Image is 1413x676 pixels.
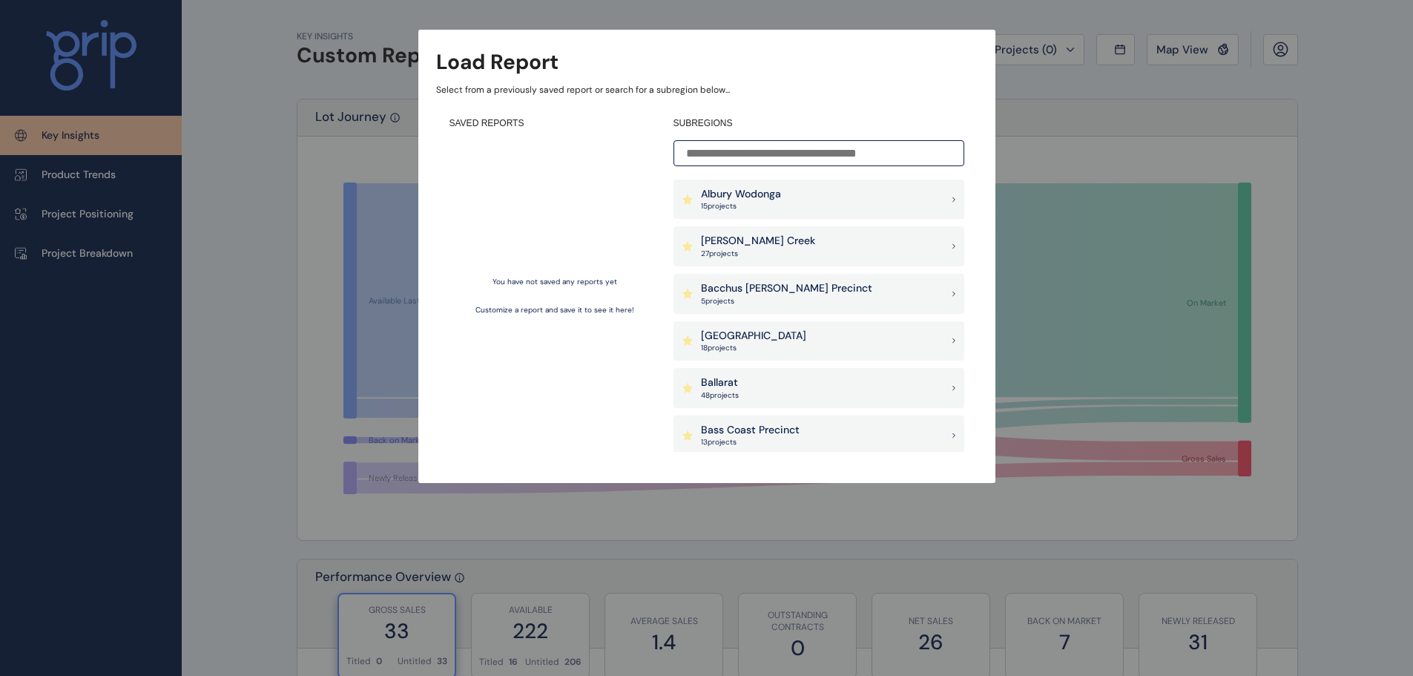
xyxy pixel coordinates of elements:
p: Albury Wodonga [701,187,781,202]
p: [PERSON_NAME] Creek [701,234,815,249]
h3: Load Report [436,47,559,76]
p: 5 project s [701,296,872,306]
p: [GEOGRAPHIC_DATA] [701,329,806,344]
h4: SUBREGIONS [673,117,964,130]
p: 27 project s [701,249,815,259]
p: Customize a report and save it to see it here! [475,305,634,315]
p: 48 project s [701,390,739,401]
p: 13 project s [701,437,800,447]
p: 15 project s [701,201,781,211]
p: Bass Coast Precinct [701,423,800,438]
p: 18 project s [701,343,806,353]
p: Bacchus [PERSON_NAME] Precinct [701,281,872,296]
p: Ballarat [701,375,739,390]
p: You have not saved any reports yet [493,277,617,287]
p: Select from a previously saved report or search for a subregion below... [436,84,978,96]
h4: SAVED REPORTS [449,117,660,130]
